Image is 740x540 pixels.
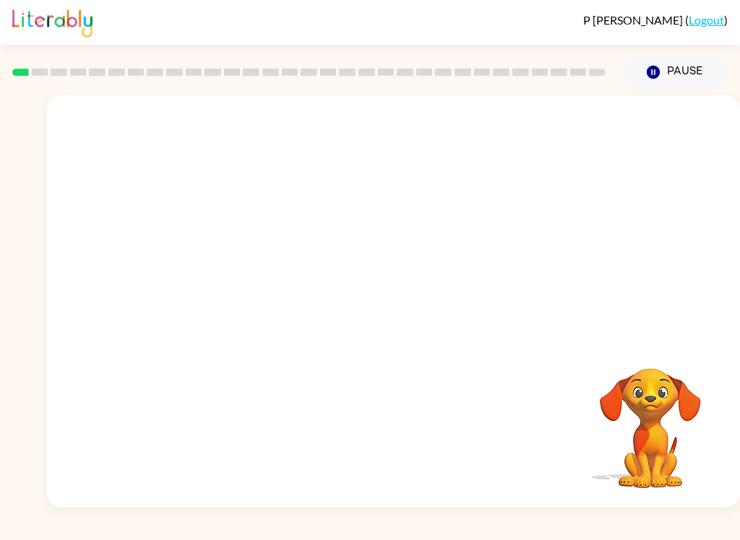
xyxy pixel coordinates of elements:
[583,13,685,27] span: P [PERSON_NAME]
[12,6,92,38] img: Literably
[623,56,728,89] button: Pause
[578,346,723,490] video: Your browser must support playing .mp4 files to use Literably. Please try using another browser.
[583,13,728,27] div: ( )
[689,13,724,27] a: Logout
